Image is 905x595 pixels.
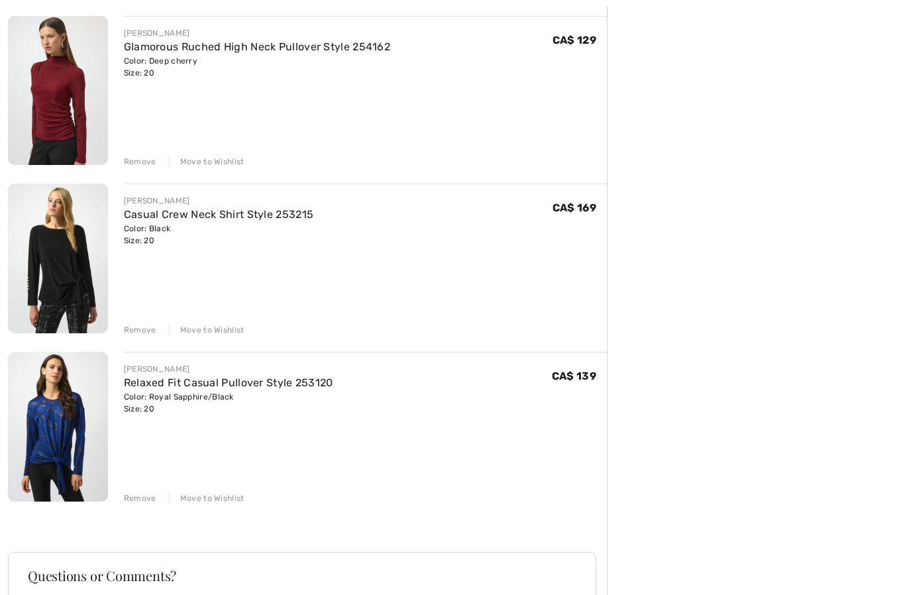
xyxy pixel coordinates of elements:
div: Remove [124,492,156,504]
a: Relaxed Fit Casual Pullover Style 253120 [124,376,333,389]
div: Color: Deep cherry Size: 20 [124,55,390,79]
span: CA$ 139 [552,370,596,382]
div: [PERSON_NAME] [124,195,314,207]
img: Relaxed Fit Casual Pullover Style 253120 [8,352,108,502]
div: Move to Wishlist [169,492,244,504]
div: Color: Black Size: 20 [124,223,314,246]
img: Casual Crew Neck Shirt Style 253215 [8,184,108,333]
div: Color: Royal Sapphire/Black Size: 20 [124,391,333,415]
div: Move to Wishlist [169,324,244,336]
h3: Questions or Comments? [28,569,576,582]
div: Remove [124,156,156,168]
div: Remove [124,324,156,336]
span: CA$ 129 [553,34,596,46]
div: Move to Wishlist [169,156,244,168]
a: Casual Crew Neck Shirt Style 253215 [124,208,314,221]
div: [PERSON_NAME] [124,363,333,375]
span: CA$ 169 [553,201,596,214]
img: Glamorous Ruched High Neck Pullover Style 254162 [8,16,108,166]
a: Glamorous Ruched High Neck Pullover Style 254162 [124,40,390,53]
div: [PERSON_NAME] [124,27,390,39]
